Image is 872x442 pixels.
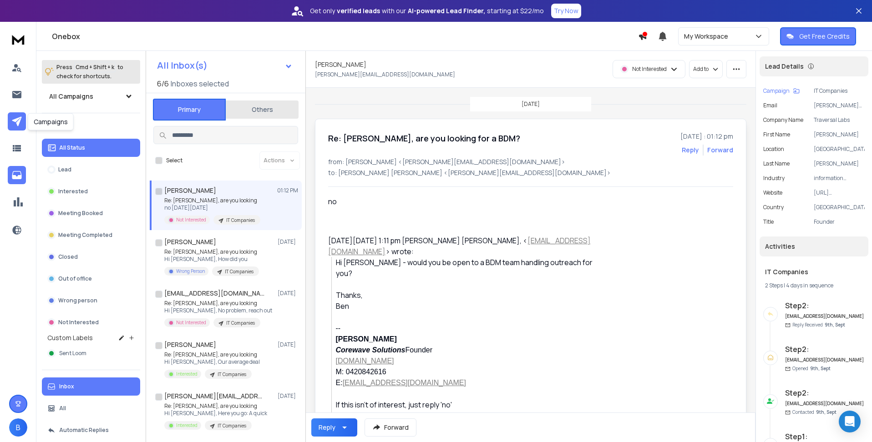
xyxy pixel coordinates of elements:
p: Get only with our starting at $22/mo [310,6,544,15]
p: [PERSON_NAME][EMAIL_ADDRESS][DOMAIN_NAME] [315,71,455,78]
p: [DATE] [278,238,298,246]
h6: [EMAIL_ADDRESS][DOMAIN_NAME] [785,400,865,407]
button: Inbox [42,377,140,396]
span: 4 days in sequence [786,281,833,289]
button: Closed [42,248,140,266]
p: Inbox [59,383,74,390]
button: B [9,418,27,437]
h6: Step 1 : [785,431,865,442]
h6: Step 2 : [785,387,865,398]
p: Interested [176,422,198,429]
div: Hi [PERSON_NAME] - would you be open to a BDM team handling outreach for you? [336,257,594,279]
div: If this isn't of interest, just reply 'no' [336,399,594,410]
p: Re: [PERSON_NAME], are you looking [164,402,267,410]
button: All Status [42,139,140,157]
h1: [PERSON_NAME] [315,60,366,69]
span: -- [336,324,341,332]
strong: AI-powered Lead Finder, [408,6,485,15]
div: M: 0420842616 [336,367,594,377]
button: Interested [42,182,140,201]
p: First Name [763,131,790,138]
div: no [328,196,594,207]
p: Re: [PERSON_NAME], are you looking [164,300,272,307]
p: from: [PERSON_NAME] <[PERSON_NAME][EMAIL_ADDRESS][DOMAIN_NAME]> [328,157,733,166]
p: Interested [176,371,198,377]
p: title [763,218,774,226]
p: Not Interested [58,319,99,326]
button: Not Interested [42,313,140,331]
button: Primary [153,99,226,121]
p: Meeting Completed [58,231,112,239]
p: no [DATE][DATE] [164,204,260,211]
em: Corewave Solutions [336,346,406,354]
div: Founder [336,345,594,356]
button: Campaign [763,87,800,95]
p: [DATE] [278,392,298,400]
div: E: [336,377,594,388]
p: [GEOGRAPHIC_DATA] [814,146,865,153]
strong: verified leads [337,6,380,15]
button: Lead [42,161,140,179]
h1: All Campaigns [49,92,93,101]
p: [URL][DOMAIN_NAME] [814,189,865,196]
p: My Workspace [684,32,732,41]
p: [PERSON_NAME] [814,160,865,167]
button: Others [226,100,299,120]
p: 01:12 PM [277,187,298,194]
h1: [PERSON_NAME] [164,340,216,349]
p: Campaign [763,87,790,95]
div: Reply [319,423,335,432]
p: Press to check for shortcuts. [56,63,123,81]
h6: [EMAIL_ADDRESS][DOMAIN_NAME] [785,357,865,363]
button: All [42,399,140,417]
p: Re: [PERSON_NAME], are you looking [164,248,259,256]
button: Get Free Credits [780,27,856,45]
p: Get Free Credits [799,32,850,41]
p: Not Interested [176,216,206,223]
p: [DATE] [522,100,540,108]
button: Try Now [551,4,581,18]
div: | [765,282,863,289]
button: Reply [311,418,357,437]
p: IT Companies [218,371,246,378]
h3: Filters [42,121,140,133]
h1: All Inbox(s) [157,61,208,70]
h1: [PERSON_NAME] [164,186,216,195]
button: Meeting Booked [42,204,140,222]
strong: [PERSON_NAME] [336,335,397,343]
p: Company Name [763,116,803,124]
p: Interested [58,188,88,195]
h6: Step 2 : [785,300,865,311]
p: Not Interested [632,65,667,73]
button: Sent Loom [42,344,140,362]
p: Country [763,204,784,211]
p: [DATE] [278,290,298,297]
h1: [EMAIL_ADDRESS][DOMAIN_NAME] [164,289,264,298]
p: All Status [59,144,85,151]
h3: Custom Labels [47,333,93,342]
p: [GEOGRAPHIC_DATA] [814,204,865,211]
p: Reply Received [792,321,845,328]
button: Forward [365,418,416,437]
button: Automatic Replies [42,421,140,439]
span: 9th, Sept [810,365,831,372]
h1: [PERSON_NAME] [164,237,216,246]
a: [EMAIL_ADDRESS][DOMAIN_NAME] [343,379,466,387]
button: Wrong person [42,291,140,310]
a: [DOMAIN_NAME] [336,357,394,365]
div: Open Intercom Messenger [839,411,861,432]
p: information technology & services [814,175,865,182]
p: location [763,146,784,153]
p: IT Companies [814,87,865,95]
span: Cmd + Shift + k [74,62,116,72]
h1: Re: [PERSON_NAME], are you looking for a BDM? [328,132,520,145]
p: IT Companies [226,217,255,224]
img: logo [9,31,27,48]
p: Opened [792,365,831,372]
p: Contacted [792,409,837,416]
div: Campaigns [28,113,74,131]
h1: IT Companies [765,267,863,276]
